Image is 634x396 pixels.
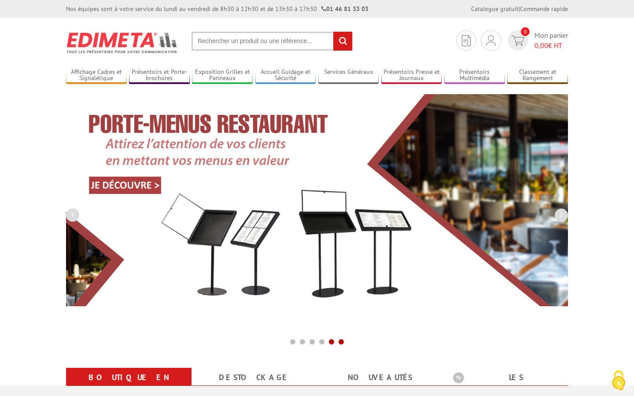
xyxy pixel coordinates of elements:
[603,366,634,396] button: Cookies (fenêtre modale)
[66,26,178,59] img: Présentoir, panneau, stand - Edimeta - PLV, affichage, mobilier bureau, entreprise
[534,41,548,50] span: 0,00
[521,27,530,36] span: 0
[486,35,496,46] img: devis rapide
[520,5,568,13] a: Commande rapide
[192,68,253,83] a: Exposition Grilles et Panneaux
[318,68,379,83] a: Services Généraux
[192,32,353,51] input: Rechercher un produit ou une référence...
[534,40,568,51] span: € HT
[444,68,505,83] a: Présentoirs Multimédia
[453,370,563,387] b: Les promotions
[608,370,630,392] img: Cookies (fenêtre modale)
[512,36,524,46] img: devis rapide
[66,68,127,83] a: Affichage Cadres et Signalétique
[471,5,519,13] a: Catalogue gratuit
[66,4,369,13] div: Nos équipes sont à votre service du lundi au vendredi de 8h30 à 12h30 et de 13h30 à 17h30
[129,68,190,83] a: Présentoirs et Porte-brochures
[462,35,471,46] img: devis rapide
[507,68,568,83] a: Classement et Rangement
[381,68,442,83] a: Présentoirs Presse et Journaux
[255,68,316,83] a: Accueil Guidage et Sécurité
[321,5,369,13] strong: 01 46 81 33 03
[333,32,352,51] input: rechercher
[471,4,568,13] div: |
[328,370,432,385] a: nouveautés
[505,30,568,51] a: devis rapide 0 Mon panier 0,00€ HT
[534,30,568,51] span: Mon panier
[202,370,306,385] a: Destockage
